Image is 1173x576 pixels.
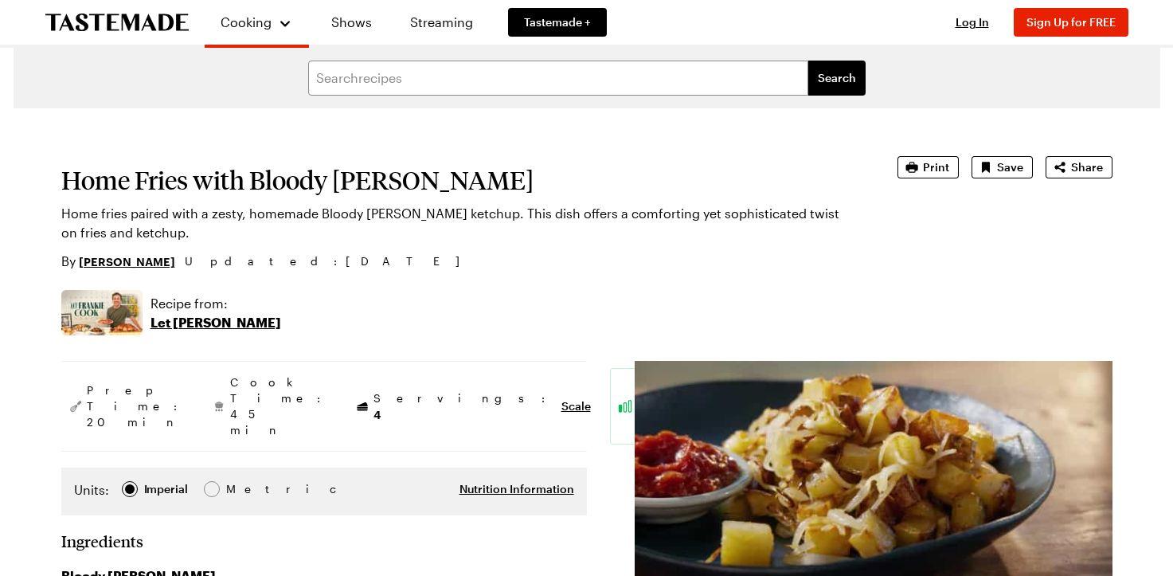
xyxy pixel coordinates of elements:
button: filters [808,61,866,96]
button: Print [897,156,959,178]
div: Imperial [144,480,188,498]
img: Show where recipe is used [61,290,143,335]
span: Save [997,159,1023,175]
span: Search [818,70,856,86]
div: Metric [226,480,260,498]
span: Log In [956,15,989,29]
span: Print [923,159,949,175]
span: Metric [226,480,261,498]
h2: Ingredients [61,531,143,551]
span: Imperial [144,480,190,498]
button: Log In [940,14,1004,30]
button: Save recipe [972,156,1033,178]
span: 4 [373,406,381,421]
p: By [61,252,175,271]
h1: Home Fries with Bloody [PERSON_NAME] [61,166,853,194]
span: Tastemade + [524,14,591,30]
button: Nutrition Information [459,481,574,497]
button: Scale [561,398,591,414]
button: Sign Up for FREE [1014,8,1128,37]
a: [PERSON_NAME] [79,253,175,270]
p: Let [PERSON_NAME] [151,313,281,332]
span: Share [1071,159,1103,175]
a: To Tastemade Home Page [45,14,189,32]
p: Home fries paired with a zesty, homemade Bloody [PERSON_NAME] ketchup. This dish offers a comfort... [61,204,853,242]
a: Tastemade + [508,8,607,37]
span: Sign Up for FREE [1026,15,1116,29]
span: Servings: [373,390,553,423]
label: Units: [74,480,109,500]
span: Cook Time: 45 min [230,374,329,438]
span: Prep Time: 20 min [87,382,186,430]
button: Cooking [221,6,293,38]
a: Recipe from:Let [PERSON_NAME] [151,294,281,332]
span: Updated : [DATE] [185,253,475,270]
p: Recipe from: [151,294,281,313]
div: Imperial Metric [74,480,260,503]
span: Cooking [221,14,272,29]
button: Share [1046,156,1112,178]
